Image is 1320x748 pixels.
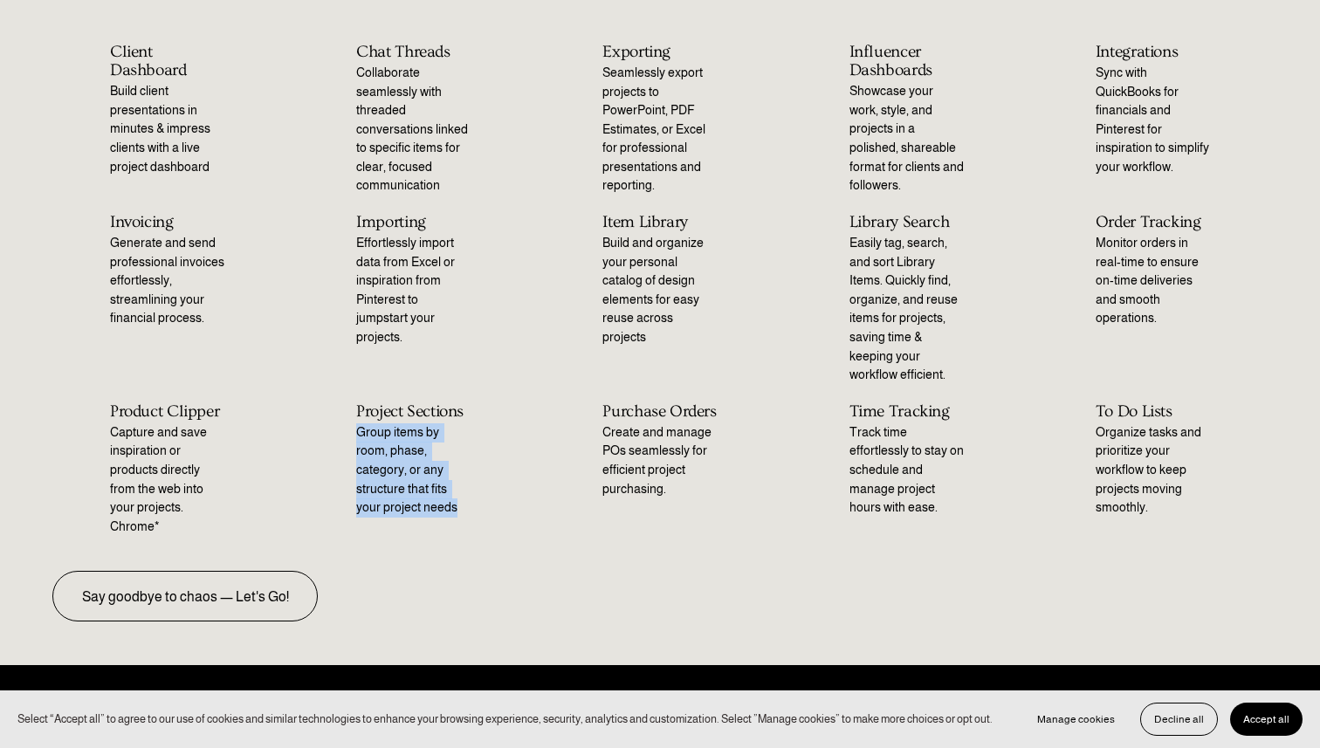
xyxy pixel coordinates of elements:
p: Track time effortlessly to stay on schedule and manage project hours with ease. [849,423,964,518]
button: Accept all [1230,703,1303,736]
h2: Purchase Orders [602,402,717,421]
p: Build client presentations in minutes & impress clients with a live project dashboard [110,82,224,176]
span: Decline all [1154,713,1204,725]
p: Seamlessly export projects to PowerPoint, PDF Estimates, or Excel for professional presentations ... [602,64,717,196]
h2: Time Tracking [849,402,964,421]
p: Select “Accept all” to agree to our use of cookies and similar technologies to enhance your brows... [17,710,993,727]
h2: Integrations [1096,43,1210,61]
button: Manage cookies [1024,703,1128,736]
p: Collaborate seamlessly with threaded conversations linked to specific items for clear, focused co... [356,64,471,196]
p: Organize tasks and prioritize your workflow to keep projects moving smoothly. [1096,423,1210,518]
p: Create and manage POs seamlessly for efficient project purchasing. [602,423,717,498]
h2: Item Library [602,213,717,231]
h2: Influencer Dashboards [849,43,964,80]
h2: Exporting [602,43,717,61]
p: Easily tag, search, and sort Library Items. Quickly find, organize, and reuse items for projects,... [849,234,964,385]
h2: Importing [356,213,471,231]
p: Capture and save inspiration or products directly from the web into your projects. Chrome* [110,423,224,537]
h2: Library Search [849,213,964,231]
h2: Invoicing [110,213,224,231]
p: Effortlessly import data from Excel or inspiration from Pinterest to jumpstart your projects. [356,234,471,347]
p: Showcase your work, style, and projects in a polished, shareable format for clients and followers. [849,82,964,196]
h2: Order Tracking [1096,213,1210,231]
span: Manage cookies [1037,713,1115,725]
p: Build and organize your personal catalog of design elements for easy reuse across projects [602,234,717,347]
p: Sync with QuickBooks for financials and Pinterest for inspiration to simplify your workflow. [1096,64,1210,177]
h2: Chat Threads [356,43,471,61]
p: Monitor orders in real-time to ensure on-time deliveries and smooth operations. [1096,234,1210,328]
a: Say goodbye to chaos — Let's Go! [52,571,317,621]
h2: Project Sections [356,402,471,421]
h2: Product Clipper [110,402,224,421]
button: Decline all [1140,703,1218,736]
h2: Client Dashboard [110,43,224,80]
p: Group items by room, phase, category, or any structure that fits your project needs [356,423,471,518]
h2: To Do Lists [1096,402,1210,421]
span: Accept all [1243,713,1289,725]
p: Generate and send professional invoices effortlessly, streamlining your financial process. [110,234,224,328]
